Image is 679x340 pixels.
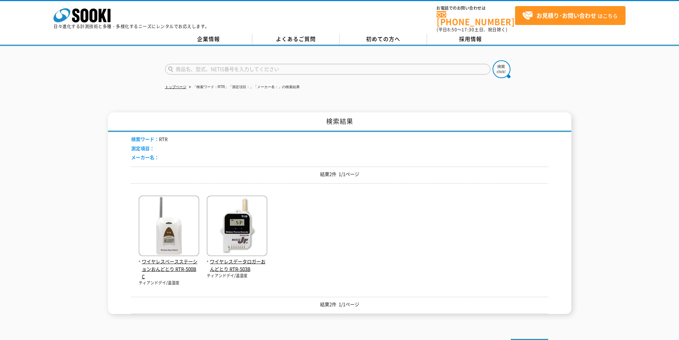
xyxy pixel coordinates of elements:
[131,301,548,308] p: 結果2件 1/1ページ
[108,112,571,132] h1: 検索結果
[139,258,199,280] span: ワイヤレスベースステーションおんどとり RTR-500BC
[165,34,252,45] a: 企業情報
[447,26,457,33] span: 8:50
[437,26,507,33] span: (平日 ～ 土日、祝日除く)
[522,10,618,21] span: はこちら
[131,154,159,161] span: メーカー名：
[536,11,596,20] strong: お見積り･お問い合わせ
[187,83,300,91] li: 「検索ワード：RTR」「測定項目：」「メーカー名：」の検索結果
[207,250,267,273] a: ワイヤレスデータロガーおんどとり RTR-503B
[53,24,210,29] p: 日々進化する計測技術と多種・多様化するニーズにレンタルでお応えします。
[207,196,267,258] img: RTR-503B
[131,145,154,152] span: 測定項目：
[131,171,548,178] p: 結果2件 1/1ページ
[165,64,490,75] input: 商品名、型式、NETIS番号を入力してください
[207,273,267,279] p: ティアンドデイ/温湿度
[252,34,340,45] a: よくあるご質問
[131,136,159,142] span: 検索ワード：
[139,280,199,286] p: ティアンドデイ/温湿度
[515,6,626,25] a: お見積り･お問い合わせはこちら
[139,250,199,280] a: ワイヤレスベースステーションおんどとり RTR-500BC
[131,136,168,143] li: RTR
[427,34,514,45] a: 採用情報
[462,26,474,33] span: 17:30
[340,34,427,45] a: 初めての方へ
[493,60,510,78] img: btn_search.png
[207,258,267,273] span: ワイヤレスデータロガーおんどとり RTR-503B
[437,11,515,26] a: [PHONE_NUMBER]
[165,85,186,89] a: トップページ
[437,6,515,10] span: お電話でのお問い合わせは
[139,196,199,258] img: RTR-500BC
[366,35,400,43] span: 初めての方へ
